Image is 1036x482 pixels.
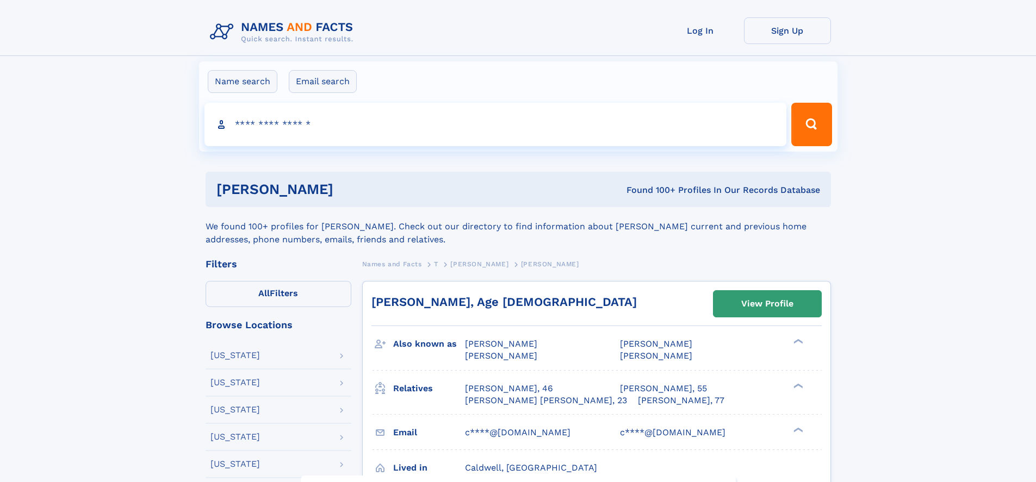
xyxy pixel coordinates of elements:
[393,379,465,398] h3: Relatives
[465,462,597,473] span: Caldwell, [GEOGRAPHIC_DATA]
[393,459,465,477] h3: Lived in
[450,260,508,268] span: [PERSON_NAME]
[206,259,351,269] div: Filters
[791,103,832,146] button: Search Button
[638,395,724,406] a: [PERSON_NAME], 77
[206,17,362,47] img: Logo Names and Facts
[206,207,831,246] div: We found 100+ profiles for [PERSON_NAME]. Check out our directory to find information about [PERS...
[362,257,422,271] a: Names and Facts
[521,260,579,268] span: [PERSON_NAME]
[210,351,260,360] div: [US_STATE]
[206,281,351,307] label: Filters
[208,70,277,93] label: Name search
[210,433,260,441] div: [US_STATE]
[620,383,707,395] a: [PERSON_NAME], 55
[206,320,351,330] div: Browse Locations
[741,291,793,316] div: View Profile
[258,288,270,298] span: All
[450,257,508,271] a: [PERSON_NAME]
[620,339,692,349] span: [PERSON_NAME]
[393,423,465,442] h3: Email
[480,184,820,196] div: Found 100+ Profiles In Our Records Database
[210,405,260,414] div: [US_STATE]
[791,426,804,433] div: ❯
[465,339,537,349] span: [PERSON_NAME]
[210,460,260,468] div: [US_STATE]
[289,70,357,93] label: Email search
[791,338,804,345] div: ❯
[465,395,627,406] a: [PERSON_NAME] [PERSON_NAME], 23
[434,260,438,268] span: T
[371,295,637,309] a: [PERSON_NAME], Age [DEMOGRAPHIC_DATA]
[210,378,260,387] div: [US_STATE]
[393,335,465,353] h3: Also known as
[791,382,804,389] div: ❯
[204,103,787,146] input: search input
[744,17,831,44] a: Sign Up
[216,183,480,196] h1: [PERSON_NAME]
[465,350,537,361] span: [PERSON_NAME]
[657,17,744,44] a: Log In
[714,291,821,317] a: View Profile
[465,383,553,395] a: [PERSON_NAME], 46
[620,350,692,361] span: [PERSON_NAME]
[434,257,438,271] a: T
